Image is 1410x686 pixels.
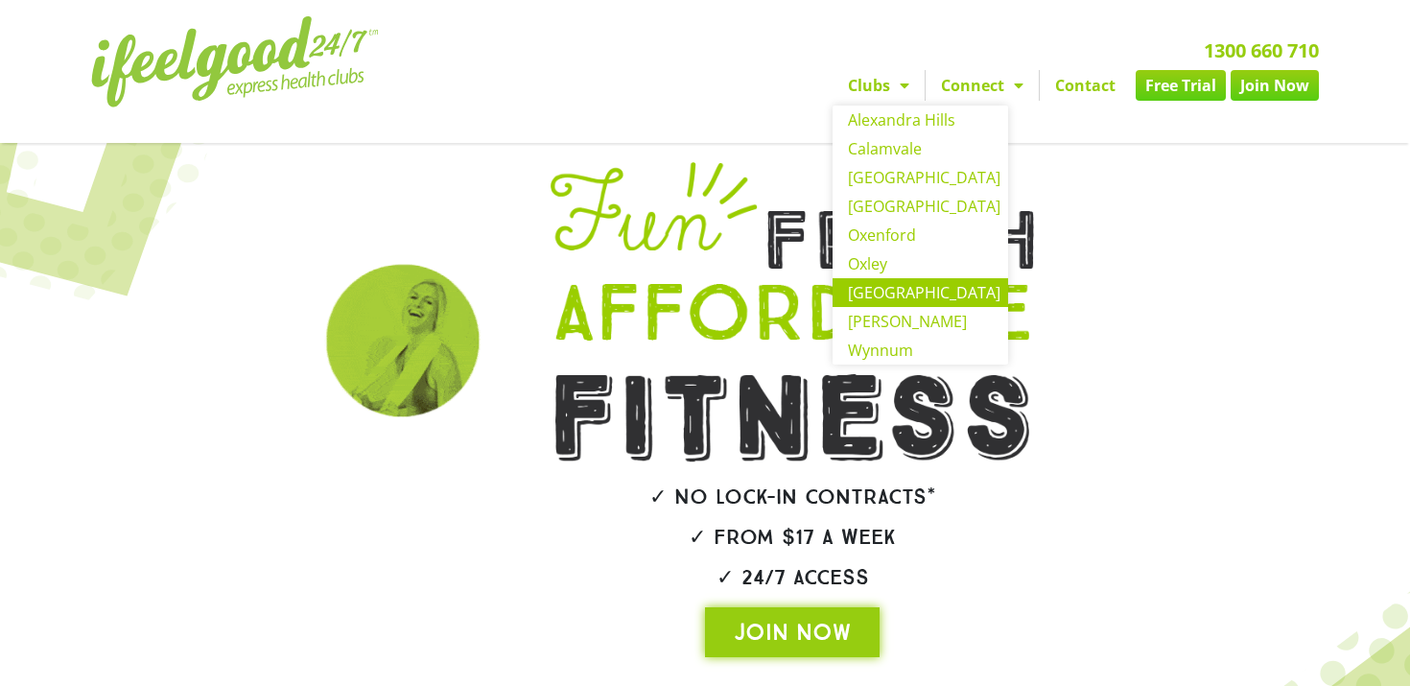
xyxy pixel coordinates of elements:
a: [GEOGRAPHIC_DATA] [833,163,1008,192]
ul: Clubs [833,106,1008,365]
a: 1300 660 710 [1204,37,1319,63]
a: Join Now [1231,70,1319,101]
a: Oxley [833,249,1008,278]
h2: ✓ No lock-in contracts* [496,486,1089,508]
nav: Menu [528,70,1319,101]
h2: ✓ From $17 a week [496,527,1089,548]
a: JOIN NOW [705,607,880,657]
a: Alexandra Hills [833,106,1008,134]
span: JOIN NOW [734,617,851,648]
a: [GEOGRAPHIC_DATA] [833,192,1008,221]
a: Contact [1040,70,1131,101]
h2: ✓ 24/7 Access [496,567,1089,588]
a: Oxenford [833,221,1008,249]
a: Connect [926,70,1039,101]
a: [PERSON_NAME] [833,307,1008,336]
a: [GEOGRAPHIC_DATA] [833,278,1008,307]
a: Wynnum [833,336,1008,365]
a: Clubs [833,70,925,101]
a: Calamvale [833,134,1008,163]
a: Free Trial [1136,70,1226,101]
